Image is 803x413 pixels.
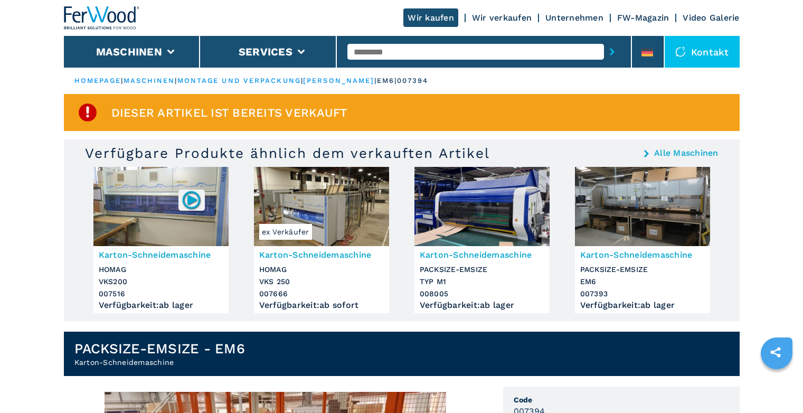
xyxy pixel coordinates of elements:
[96,45,162,58] button: Maschinen
[617,13,669,23] a: FW-Magazin
[93,167,229,246] img: Karton-Schneidemaschine HOMAG VKS200
[575,167,710,313] a: Karton-Schneidemaschine PACKSIZE-EMSIZE EM6Karton-SchneidemaschinePACKSIZE-EMSIZEEM6007393Verfügb...
[420,303,544,308] div: Verfügbarkeit : ab lager
[254,167,389,246] img: Karton-Schneidemaschine HOMAG VKS 250
[64,6,140,30] img: Ferwood
[124,77,175,85] a: maschinen
[175,77,177,85] span: |
[580,264,705,300] h3: PACKSIZE-EMSIZE EM6 007393
[259,303,384,308] div: Verfügbarkeit : ab sofort
[414,167,550,313] a: Karton-Schneidemaschine PACKSIZE-EMSIZE TYP M1Karton-SchneidemaschinePACKSIZE-EMSIZETYP M1008005V...
[74,340,245,357] h1: PACKSIZE-EMSIZE - EM6
[654,149,719,157] a: Alle Maschinen
[254,167,389,313] a: Karton-Schneidemaschine HOMAG VKS 250ex VerkäuferKarton-SchneidemaschineHOMAGVKS 250007666Verfügb...
[397,76,429,86] p: 007394
[74,357,245,368] h2: Karton-Schneidemaschine
[472,13,532,23] a: Wir verkaufen
[374,77,376,85] span: |
[580,249,705,261] h3: Karton-Schneidemaschine
[575,167,710,246] img: Karton-Schneidemaschine PACKSIZE-EMSIZE EM6
[414,167,550,246] img: Karton-Schneidemaschine PACKSIZE-EMSIZE TYP M1
[93,167,229,313] a: Karton-Schneidemaschine HOMAG VKS200007516Karton-SchneidemaschineHOMAGVKS200007516Verfügbarkeit:a...
[758,365,795,405] iframe: Chat
[580,303,705,308] div: Verfügbarkeit : ab lager
[665,36,740,68] div: Kontakt
[762,339,789,365] a: sharethis
[683,13,739,23] a: Video Galerie
[239,45,292,58] button: Services
[99,249,223,261] h3: Karton-Schneidemaschine
[99,303,223,308] div: Verfügbarkeit : ab lager
[181,190,202,210] img: 007516
[77,102,98,123] img: SoldProduct
[301,77,303,85] span: |
[403,8,458,27] a: Wir kaufen
[259,264,384,300] h3: HOMAG VKS 250 007666
[259,249,384,261] h3: Karton-Schneidemaschine
[303,77,374,85] a: [PERSON_NAME]
[85,145,490,162] h3: Verfügbare Produkte ähnlich dem verkauften Artikel
[420,264,544,300] h3: PACKSIZE-EMSIZE TYP M1 008005
[514,395,729,405] span: Code
[121,77,123,85] span: |
[675,46,686,57] img: Kontakt
[545,13,603,23] a: Unternehmen
[99,264,223,300] h3: HOMAG VKS200 007516
[259,224,312,240] span: ex Verkäufer
[74,77,121,85] a: HOMEPAGE
[111,107,348,119] span: Dieser Artikel ist bereits verkauft
[177,77,301,85] a: montage und verpackung
[377,76,397,86] p: em6 |
[604,40,620,64] button: submit-button
[420,249,544,261] h3: Karton-Schneidemaschine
